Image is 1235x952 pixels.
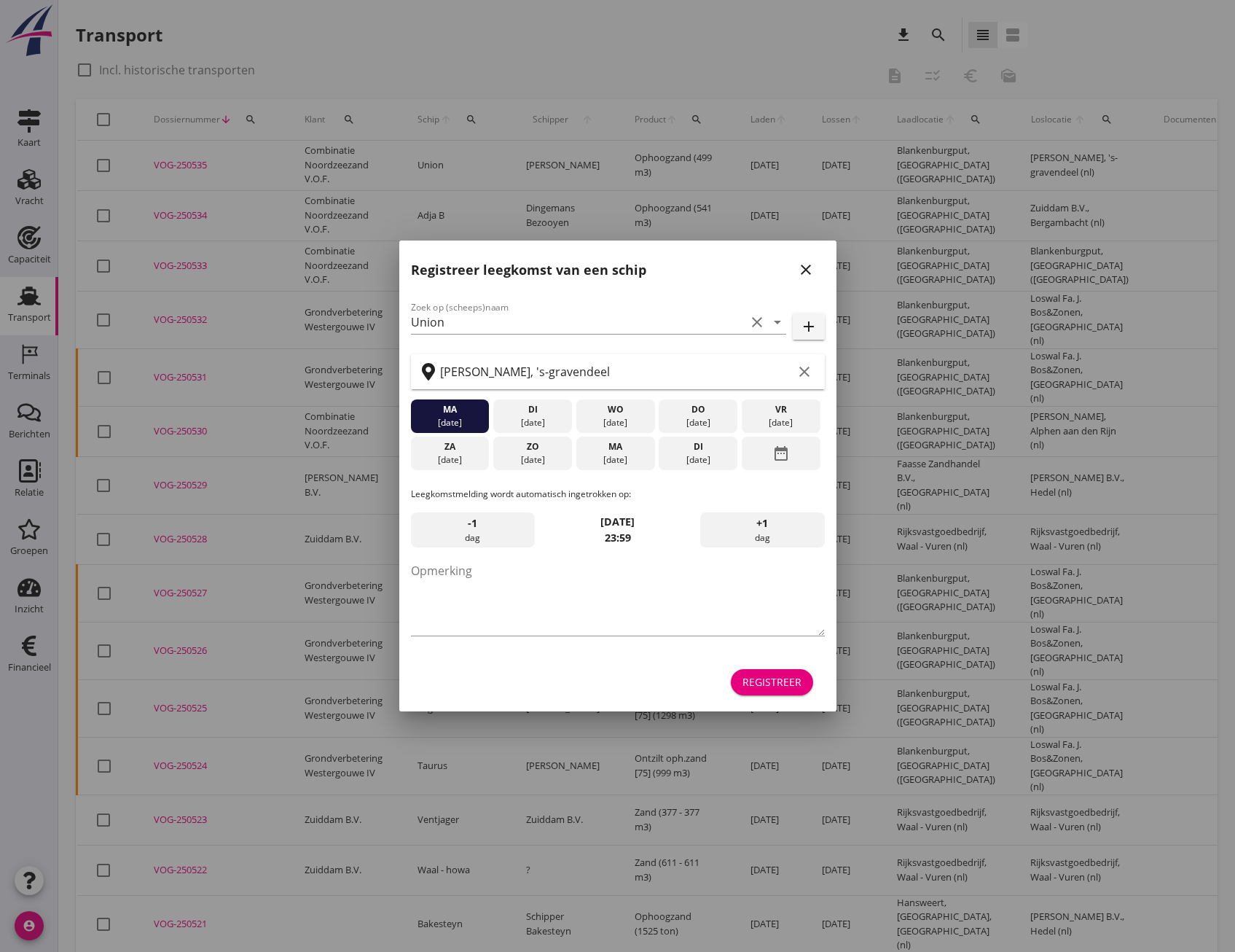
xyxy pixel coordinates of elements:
div: za [414,440,485,453]
textarea: Opmerking [411,559,825,636]
div: di [497,403,568,416]
h2: Registreer leegkomst van een schip [411,260,646,280]
div: wo [579,403,651,416]
div: dag [411,512,535,547]
button: Registreer [731,669,813,695]
div: do [662,403,734,416]
div: di [662,440,734,453]
div: [DATE] [662,416,734,429]
div: [DATE] [414,453,485,467]
span: -1 [468,515,477,531]
strong: [DATE] [600,515,635,528]
i: add [800,318,818,335]
div: Registreer [742,674,801,690]
div: [DATE] [579,453,651,467]
div: ma [579,440,651,453]
span: +1 [756,515,768,531]
i: date_range [772,440,790,467]
p: Leegkomstmelding wordt automatisch ingetrokken op: [411,488,825,501]
div: dag [700,512,824,547]
div: [DATE] [745,416,817,429]
i: clear [748,313,766,331]
i: clear [796,363,813,381]
input: Zoek op terminal of plaats [440,360,793,383]
i: close [797,261,815,278]
i: arrow_drop_down [769,313,786,331]
div: [DATE] [497,416,568,429]
div: ma [414,403,485,416]
div: [DATE] [497,453,568,467]
strong: 23:59 [605,531,631,545]
div: [DATE] [662,453,734,467]
input: Zoek op (scheeps)naam [411,311,745,334]
div: zo [497,440,568,453]
div: [DATE] [414,416,485,429]
div: [DATE] [579,416,651,429]
div: vr [745,403,817,416]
